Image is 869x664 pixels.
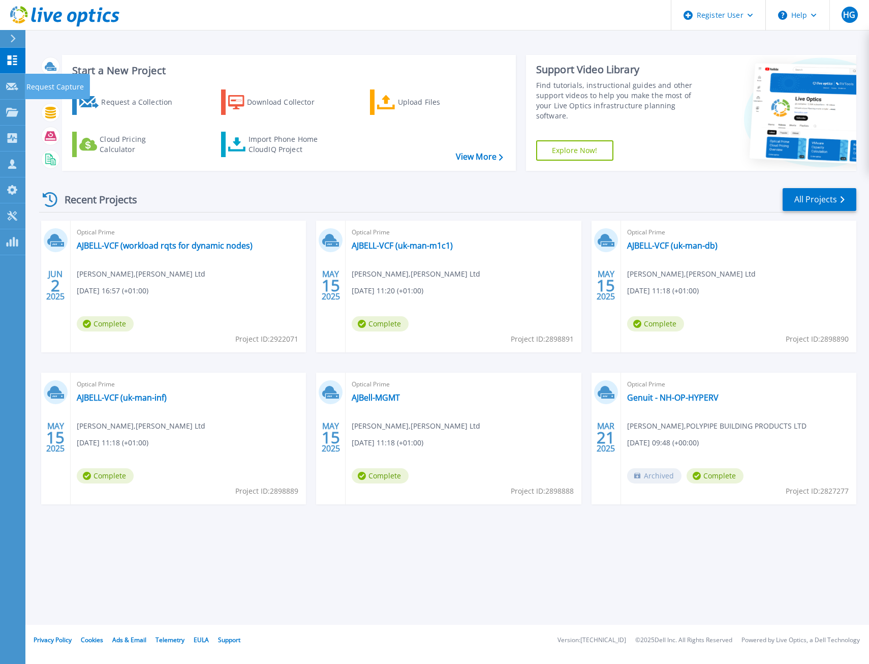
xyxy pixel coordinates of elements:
a: Ads & Email [112,636,146,644]
span: [PERSON_NAME] , [PERSON_NAME] Ltd [352,420,480,432]
a: Telemetry [156,636,184,644]
span: Complete [77,316,134,331]
span: 15 [597,281,615,290]
div: Support Video Library [536,63,703,76]
a: Upload Files [370,89,483,115]
div: Import Phone Home CloudIQ Project [249,134,328,155]
a: Explore Now! [536,140,613,161]
div: Download Collector [247,92,328,112]
div: Find tutorials, instructional guides and other support videos to help you make the most of your L... [536,80,703,121]
div: Request a Collection [101,92,182,112]
span: Optical Prime [627,227,850,238]
span: Project ID: 2898889 [235,486,298,497]
a: Support [218,636,240,644]
span: [PERSON_NAME] , [PERSON_NAME] Ltd [77,420,205,432]
span: Complete [77,468,134,484]
span: [DATE] 11:18 (+01:00) [627,285,699,296]
span: HG [843,11,855,19]
li: © 2025 Dell Inc. All Rights Reserved [635,637,732,644]
a: AJBELL-VCF (uk-man-inf) [77,393,167,403]
a: AJBELL-VCF (workload rqts for dynamic nodes) [77,240,253,251]
div: Upload Files [398,92,479,112]
li: Powered by Live Optics, a Dell Technology [741,637,860,644]
span: 15 [322,281,340,290]
div: JUN 2025 [46,267,65,304]
span: Optical Prime [77,379,300,390]
div: MAY 2025 [321,419,340,456]
span: [PERSON_NAME] , [PERSON_NAME] Ltd [627,268,756,280]
div: MAR 2025 [596,419,615,456]
a: Download Collector [221,89,334,115]
li: Version: [TECHNICAL_ID] [557,637,626,644]
span: Project ID: 2898890 [786,334,849,345]
div: MAY 2025 [596,267,615,304]
span: 2 [51,281,60,290]
span: [DATE] 11:18 (+01:00) [352,437,423,448]
span: Complete [687,468,743,484]
div: Cloud Pricing Calculator [100,134,181,155]
span: [PERSON_NAME] , POLYPIPE BUILDING PRODUCTS LTD [627,420,806,432]
a: AJBell-MGMT [352,393,400,403]
span: 15 [46,433,65,442]
span: Optical Prime [352,379,575,390]
div: MAY 2025 [46,419,65,456]
span: Project ID: 2898888 [511,486,574,497]
span: Optical Prime [77,227,300,238]
div: MAY 2025 [321,267,340,304]
span: Complete [352,316,409,331]
span: [DATE] 11:18 (+01:00) [77,437,148,448]
a: AJBELL-VCF (uk-man-m1c1) [352,240,453,251]
a: EULA [194,636,209,644]
span: [PERSON_NAME] , [PERSON_NAME] Ltd [77,268,205,280]
span: Optical Prime [627,379,850,390]
a: Request a Collection [72,89,185,115]
span: [DATE] 16:57 (+01:00) [77,285,148,296]
span: [DATE] 09:48 (+00:00) [627,437,699,448]
a: Cookies [81,636,103,644]
a: Cloud Pricing Calculator [72,132,185,157]
h3: Start a New Project [72,65,503,76]
span: Project ID: 2827277 [786,486,849,497]
span: Project ID: 2898891 [511,334,574,345]
a: All Projects [783,188,856,211]
span: 15 [322,433,340,442]
span: Archived [627,468,681,484]
span: Complete [352,468,409,484]
a: Genuit - NH-OP-HYPERV [627,393,719,403]
span: Optical Prime [352,227,575,238]
span: Project ID: 2922071 [235,334,298,345]
span: [PERSON_NAME] , [PERSON_NAME] Ltd [352,268,480,280]
span: [DATE] 11:20 (+01:00) [352,285,423,296]
a: View More [456,152,503,162]
a: AJBELL-VCF (uk-man-db) [627,240,718,251]
span: Complete [627,316,684,331]
div: Recent Projects [39,187,151,212]
p: Request Capture [26,74,84,100]
a: Privacy Policy [34,636,72,644]
span: 21 [597,433,615,442]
